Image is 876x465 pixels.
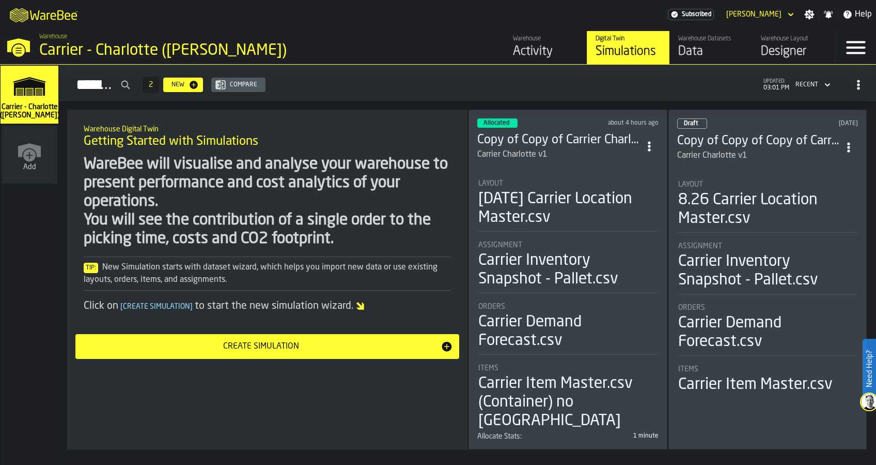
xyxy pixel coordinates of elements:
[763,84,789,92] span: 03:01 PM
[669,31,752,64] a: link-to-/wh/i/e074fb63-00ea-4531-a7c9-ea0a191b3e4f/data
[477,432,566,441] div: Title
[149,81,153,88] span: 2
[478,251,658,289] div: Carrier Inventory Snapshot - Pallet.csv
[211,78,265,92] button: button-Compare
[84,155,451,248] div: WareBee will visualise and analyse your warehouse to present performance and cost analytics of yo...
[163,78,203,92] button: button-New
[678,252,857,290] div: Carrier Inventory Snapshot - Pallet.csv
[477,432,522,441] span: Allocate Stats:
[589,119,658,127] div: Updated: 9/2/2025, 10:46:16 AM Created: 8/25/2025, 6:14:19 PM
[678,35,744,42] div: Warehouse Datasets
[677,149,747,162] div: Carrier Charlotte v1
[678,242,857,250] div: Title
[84,133,258,150] span: Getting Started with Simulations
[761,35,826,42] div: Warehouse Layout
[190,303,193,310] span: ]
[478,303,658,355] div: stat-Orders
[678,181,857,189] div: Title
[678,304,705,312] span: Orders
[478,303,658,311] div: Title
[684,121,698,127] span: Draft
[722,8,796,21] div: DropdownMenuValue-Jacob Applewhite
[678,365,698,373] span: Items
[483,120,509,126] span: Allocated
[682,11,711,18] span: Subscribed
[477,118,518,128] div: status-3 2
[677,170,858,396] section: card-SimulationDashboardCard-draft
[478,179,658,232] div: stat-Layout
[226,81,261,88] div: Compare
[791,79,833,91] div: DropdownMenuValue-4
[477,432,659,441] div: stat-Allocate Stats:
[668,110,867,449] div: ItemListCard-DashboardItemContainer
[39,41,318,60] div: Carrier - Charlotte ([PERSON_NAME])
[478,179,503,188] span: Layout
[478,241,658,249] div: Title
[478,241,522,249] span: Assignment
[596,43,661,60] div: Simulations
[59,65,876,101] h2: button-Simulations
[677,118,707,129] div: status-0 2
[587,31,669,64] a: link-to-/wh/i/e074fb63-00ea-4531-a7c9-ea0a191b3e4f/simulations
[84,123,451,133] h2: Sub Title
[678,304,857,312] div: Title
[678,365,857,373] div: Title
[138,77,163,93] div: ButtonLoadMore-Load More-Prev-First-Last
[678,242,857,294] div: stat-Assignment
[167,81,189,88] div: New
[504,31,587,64] a: link-to-/wh/i/e074fb63-00ea-4531-a7c9-ea0a191b3e4f/feed/
[84,261,451,286] div: New Simulation starts with dataset wizard, which helps you import new data or use existing layout...
[726,10,781,19] div: DropdownMenuValue-Jacob Applewhite
[570,432,658,440] div: 1 minute
[819,9,838,20] label: button-toggle-Notifications
[478,364,498,372] span: Items
[2,126,57,186] a: link-to-/wh/new
[513,43,578,60] div: Activity
[23,163,36,171] span: Add
[800,9,819,20] label: button-toggle-Settings
[477,148,640,161] div: Carrier Charlotte v1
[478,179,658,188] div: Title
[75,118,459,155] div: title-Getting Started with Simulations
[84,299,451,313] div: Click on to start the new simulation wizard.
[838,8,876,21] label: button-toggle-Help
[84,263,98,273] span: Tip:
[478,190,658,227] div: [DATE] Carrier Location Master.csv
[677,133,840,149] h3: Copy of Copy of Copy of Carrier Charlotte v1
[752,31,835,64] a: link-to-/wh/i/e074fb63-00ea-4531-a7c9-ea0a191b3e4f/designer
[39,33,67,40] span: Warehouse
[864,340,875,398] label: Need Help?
[478,241,658,293] div: stat-Assignment
[678,242,722,250] span: Assignment
[596,35,661,42] div: Digital Twin
[468,110,667,449] div: ItemListCard-DashboardItemContainer
[678,304,857,356] div: stat-Orders
[120,303,123,310] span: [
[678,181,857,233] div: stat-Layout
[477,132,640,148] div: Copy of Copy of Carrier Charlotte v1
[678,314,857,351] div: Carrier Demand Forecast.csv
[478,364,658,372] div: Title
[763,79,789,84] span: updated:
[67,110,467,449] div: ItemListCard-
[82,340,441,353] div: Create Simulation
[478,364,658,430] div: stat-Items
[855,8,872,21] span: Help
[677,149,840,162] div: Carrier Charlotte v1
[678,191,857,228] div: 8.26 Carrier Location Master.csv
[678,181,703,189] span: Layout
[478,374,658,430] div: Carrier Item Master.csv (Container) no [GEOGRAPHIC_DATA]
[835,31,876,64] label: button-toggle-Menu
[668,9,714,20] div: Menu Subscription
[513,35,578,42] div: Warehouse
[477,169,659,441] section: card-SimulationDashboardCard-allocated
[678,376,833,394] div: Carrier Item Master.csv
[678,365,857,394] div: stat-Items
